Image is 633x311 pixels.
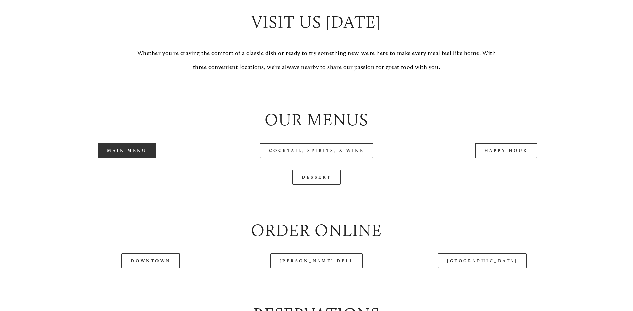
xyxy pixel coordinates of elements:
[260,143,374,158] a: Cocktail, Spirits, & Wine
[38,219,595,242] h2: Order Online
[475,143,538,158] a: Happy Hour
[98,143,156,158] a: Main Menu
[270,253,363,268] a: [PERSON_NAME] Dell
[38,108,595,132] h2: Our Menus
[438,253,527,268] a: [GEOGRAPHIC_DATA]
[292,170,341,185] a: Dessert
[133,46,501,74] p: Whether you're craving the comfort of a classic dish or ready to try something new, we’re here to...
[121,253,180,268] a: Downtown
